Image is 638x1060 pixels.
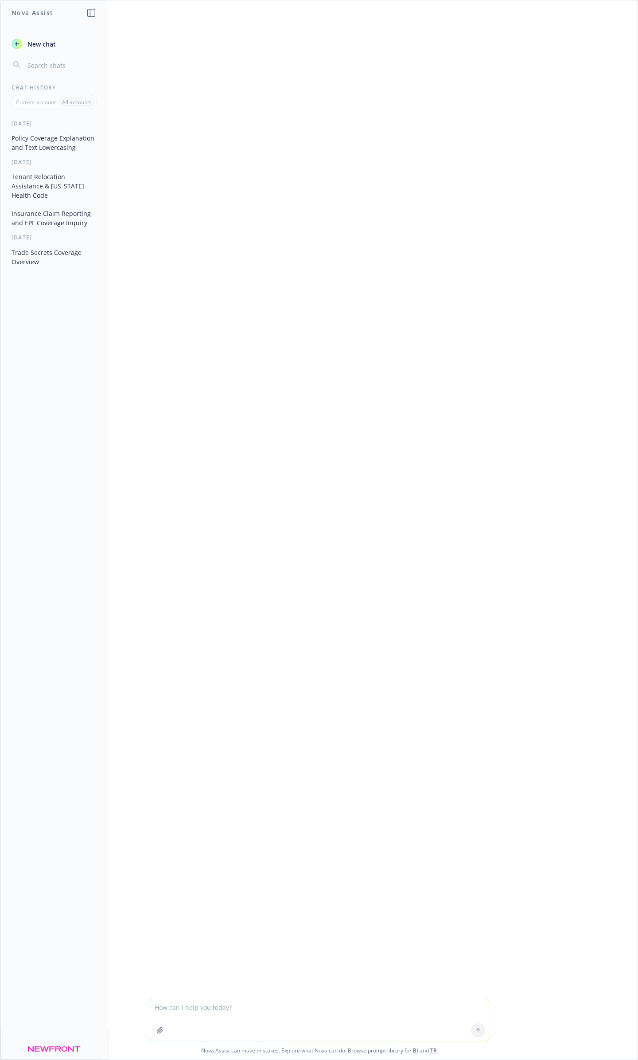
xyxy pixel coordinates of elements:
button: Insurance Claim Reporting and EPL Coverage Inquiry [8,206,100,230]
input: Search chats [26,59,96,71]
div: [DATE] [1,234,107,241]
button: New chat [8,36,100,52]
a: BI [413,1047,418,1054]
div: Chat History [1,84,107,91]
button: Policy Coverage Explanation and Text Lowercasing [8,131,100,155]
a: TR [430,1047,437,1054]
div: [DATE] [1,158,107,166]
div: [DATE] [1,120,107,127]
button: Tenant Relocation Assistance & [US_STATE] Health Code [8,169,100,203]
p: All accounts [62,98,92,106]
h1: Nova Assist [12,8,53,17]
span: Nova Assist can make mistakes. Explore what Nova can do: Browse prompt library for and [4,1041,634,1060]
button: Trade Secrets Coverage Overview [8,245,100,269]
span: New chat [26,39,56,49]
p: Current account [16,98,56,106]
